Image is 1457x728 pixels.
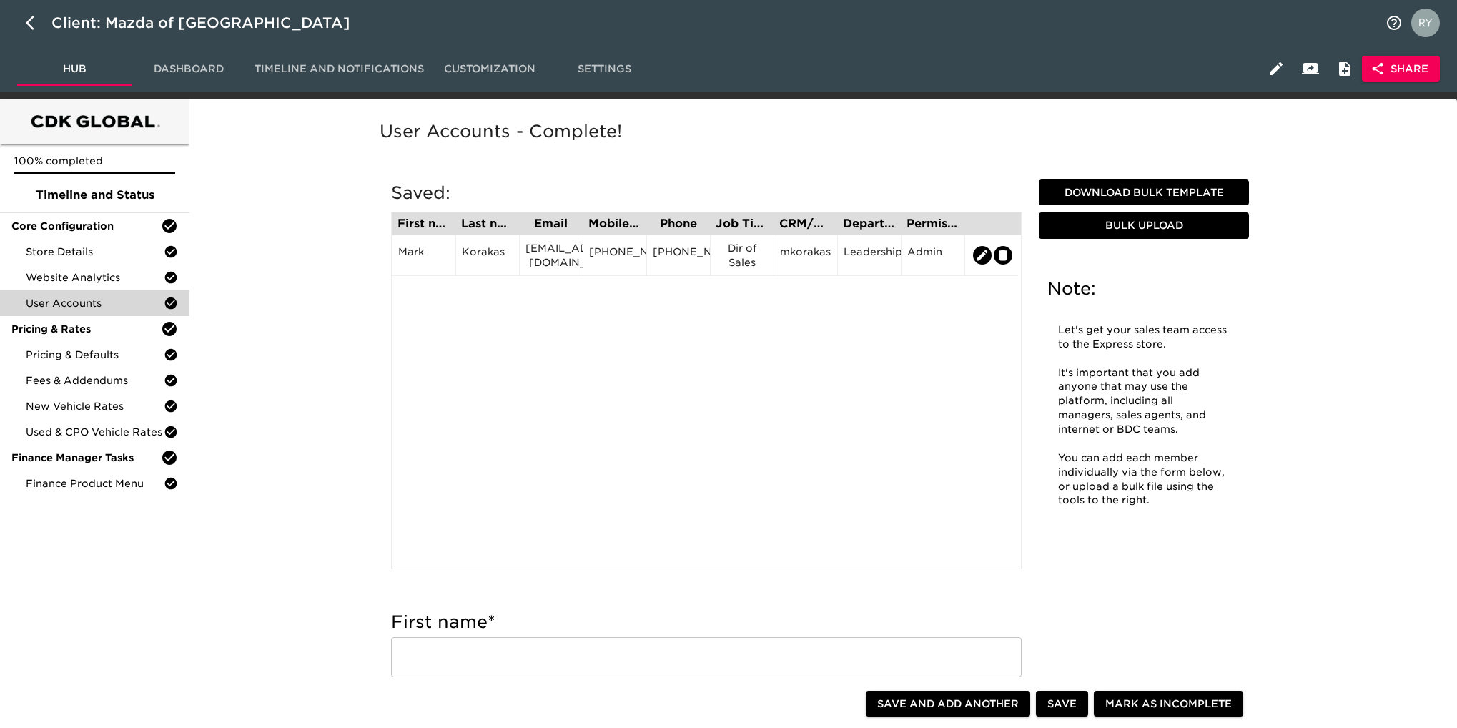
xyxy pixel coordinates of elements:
div: CRM/User ID [779,218,831,230]
h5: First name [391,611,1022,634]
span: Save and Add Another [877,695,1019,713]
button: Mark as Incomplete [1094,691,1243,717]
div: Job Title [716,218,768,230]
div: Mark [398,245,450,266]
div: Phone [652,218,704,230]
span: New Vehicle Rates [26,399,164,413]
span: Timeline and Notifications [255,60,424,78]
span: Hub [26,60,123,78]
div: Permission Set [907,218,959,230]
span: Used & CPO Vehicle Rates [26,425,164,439]
div: Last name [461,218,513,230]
p: 100% completed [14,154,175,168]
span: Save [1047,695,1077,713]
span: Share [1373,60,1428,78]
div: Department [843,218,895,230]
span: Pricing & Rates [11,322,161,336]
p: It's important that you add anyone that may use the platform, including all managers, sales agent... [1058,366,1230,437]
div: mkorakas [780,245,831,266]
div: Client: Mazda of [GEOGRAPHIC_DATA] [51,11,370,34]
span: Download Bulk Template [1044,184,1243,202]
p: Let's get your sales team access to the Express store. [1058,323,1230,352]
span: Customization [441,60,538,78]
span: Finance Manager Tasks [11,451,161,465]
span: Finance Product Menu [26,476,164,491]
div: [EMAIL_ADDRESS][DOMAIN_NAME] [525,241,577,270]
button: Save [1036,691,1088,717]
div: First name [397,218,450,230]
h5: User Accounts - Complete! [380,120,1260,143]
button: edit [973,246,992,265]
span: Mark as Incomplete [1105,695,1232,713]
h5: Note: [1047,277,1240,300]
span: User Accounts [26,296,164,310]
button: Bulk Upload [1039,212,1249,239]
button: Client View [1293,51,1328,86]
button: edit [994,246,1012,265]
span: Store Details [26,245,164,259]
span: Settings [555,60,653,78]
span: Bulk Upload [1044,217,1243,235]
div: [PHONE_NUMBER] [653,245,704,266]
button: Edit Hub [1259,51,1293,86]
div: Admin [907,245,959,266]
button: Save and Add Another [866,691,1030,717]
span: Timeline and Status [11,187,178,204]
button: Internal Notes and Comments [1328,51,1362,86]
span: Website Analytics [26,270,164,285]
img: Profile [1411,9,1440,37]
button: notifications [1377,6,1411,40]
span: Pricing & Defaults [26,348,164,362]
h5: Saved: [391,182,1022,205]
span: Fees & Addendums [26,373,164,388]
span: Core Configuration [11,219,161,233]
div: Dir of Sales [716,241,768,270]
div: Email [525,218,577,230]
div: [PHONE_NUMBER] [589,245,641,266]
button: Share [1362,56,1440,82]
div: Leadership [844,245,895,266]
div: Korakas [462,245,513,266]
button: Download Bulk Template [1039,179,1249,206]
p: You can add each member individually via the form below, or upload a bulk file using the tools to... [1058,451,1230,508]
span: Dashboard [140,60,237,78]
div: Mobile Phone [588,218,641,230]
